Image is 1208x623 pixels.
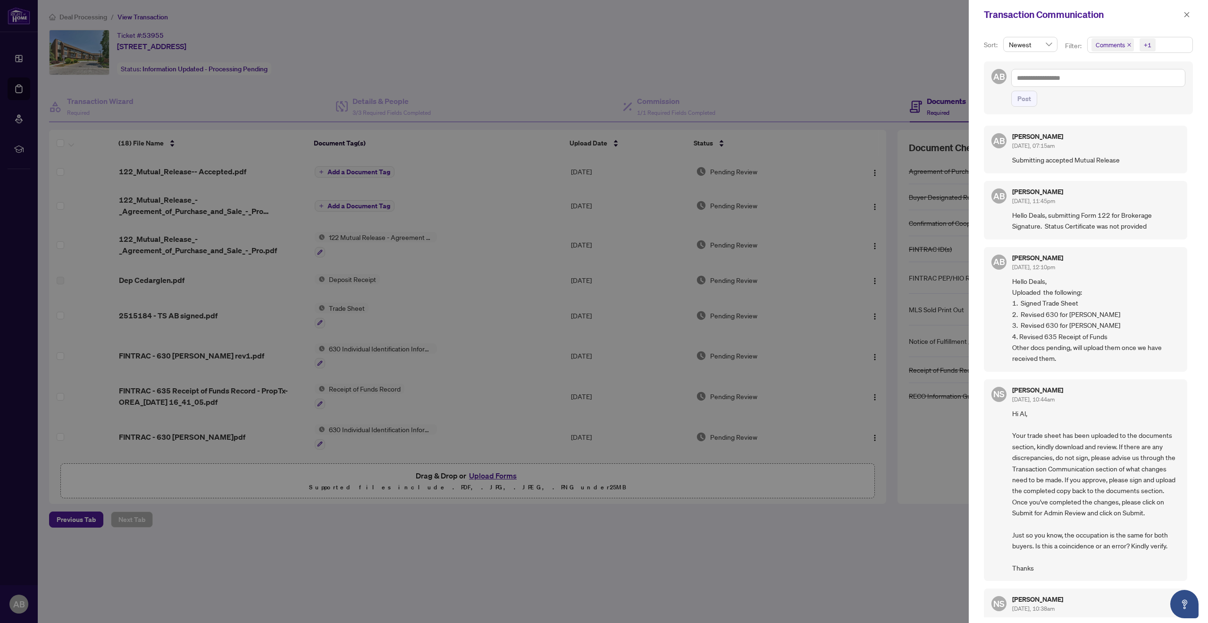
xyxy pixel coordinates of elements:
span: AB [993,255,1005,268]
span: Hello Deals, submitting Form 122 for Brokerage Signature. Status Certificate was not provided [1012,210,1180,232]
span: Submitting accepted Mutual Release [1012,154,1180,165]
span: AB [993,189,1005,203]
h5: [PERSON_NAME] [1012,133,1063,140]
h5: [PERSON_NAME] [1012,596,1063,603]
div: Transaction Communication [984,8,1181,22]
span: Newest [1009,37,1052,51]
button: Open asap [1170,590,1199,618]
p: Filter: [1065,41,1083,51]
span: NS [993,597,1005,610]
button: Post [1011,91,1037,107]
span: Hello Deals, Uploaded the following: 1. Signed Trade Sheet 2. Revised 630 for [PERSON_NAME] 3. Re... [1012,276,1180,364]
h5: [PERSON_NAME] [1012,387,1063,393]
span: close [1127,43,1132,47]
h5: [PERSON_NAME] [1012,255,1063,261]
span: [DATE], 11:45pm [1012,197,1055,205]
span: Hi Al, Your trade sheet has been uploaded to the documents section, kindly download and review. I... [1012,408,1180,574]
span: AB [993,134,1005,147]
p: Sort: [984,40,999,50]
h5: [PERSON_NAME] [1012,188,1063,195]
span: NS [993,387,1005,401]
span: close [1183,11,1190,18]
span: [DATE], 07:15am [1012,142,1055,149]
span: [DATE], 10:38am [1012,605,1055,612]
span: Comments [1096,40,1125,50]
div: +1 [1144,40,1151,50]
span: [DATE], 10:44am [1012,396,1055,403]
span: Comments [1091,38,1134,51]
span: [DATE], 12:10pm [1012,264,1055,271]
span: AB [993,70,1005,83]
